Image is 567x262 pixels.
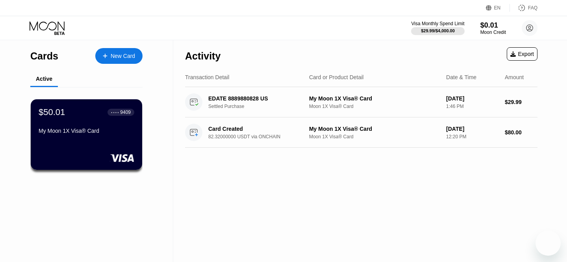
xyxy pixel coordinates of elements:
div: Card Created82.32000000 USDT via ONCHAINMy Moon 1X Visa® CardMoon 1X Visa® Card[DATE]12:20 PM$80.00 [185,117,537,148]
div: Moon 1X Visa® Card [309,134,440,139]
div: $29.99 / $4,000.00 [421,28,455,33]
div: Amount [505,74,524,80]
div: [DATE] [446,126,498,132]
div: 1:46 PM [446,104,498,109]
div: 12:20 PM [446,134,498,139]
div: New Card [95,48,143,64]
div: Transaction Detail [185,74,229,80]
div: Moon Credit [480,30,506,35]
div: My Moon 1X Visa® Card [39,128,134,134]
div: FAQ [528,5,537,11]
div: 82.32000000 USDT via ONCHAIN [208,134,314,139]
div: Visa Monthly Spend Limit$29.99/$4,000.00 [411,21,464,35]
div: Visa Monthly Spend Limit [411,21,464,26]
div: EN [486,4,510,12]
div: $50.01 [39,107,65,117]
div: EDATE 8889880828 USSettled PurchaseMy Moon 1X Visa® CardMoon 1X Visa® Card[DATE]1:46 PM$29.99 [185,87,537,117]
div: Card or Product Detail [309,74,364,80]
div: My Moon 1X Visa® Card [309,95,440,102]
div: Export [510,51,534,57]
div: FAQ [510,4,537,12]
div: ● ● ● ● [111,111,119,113]
div: Settled Purchase [208,104,314,109]
div: Cards [30,50,58,62]
div: New Card [111,53,135,59]
div: $0.01 [480,21,506,30]
div: $80.00 [505,129,537,136]
div: [DATE] [446,95,498,102]
iframe: Button to launch messaging window [535,230,561,256]
div: 9409 [120,110,131,115]
div: $29.99 [505,99,537,105]
div: Moon 1X Visa® Card [309,104,440,109]
div: Export [507,47,537,61]
div: Activity [185,50,220,62]
div: Active [36,76,52,82]
div: EN [494,5,501,11]
div: $0.01Moon Credit [480,21,506,35]
div: EDATE 8889880828 US [208,95,307,102]
div: $50.01● ● ● ●9409My Moon 1X Visa® Card [31,99,142,170]
div: Card Created [208,126,307,132]
div: My Moon 1X Visa® Card [309,126,440,132]
div: Date & Time [446,74,476,80]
